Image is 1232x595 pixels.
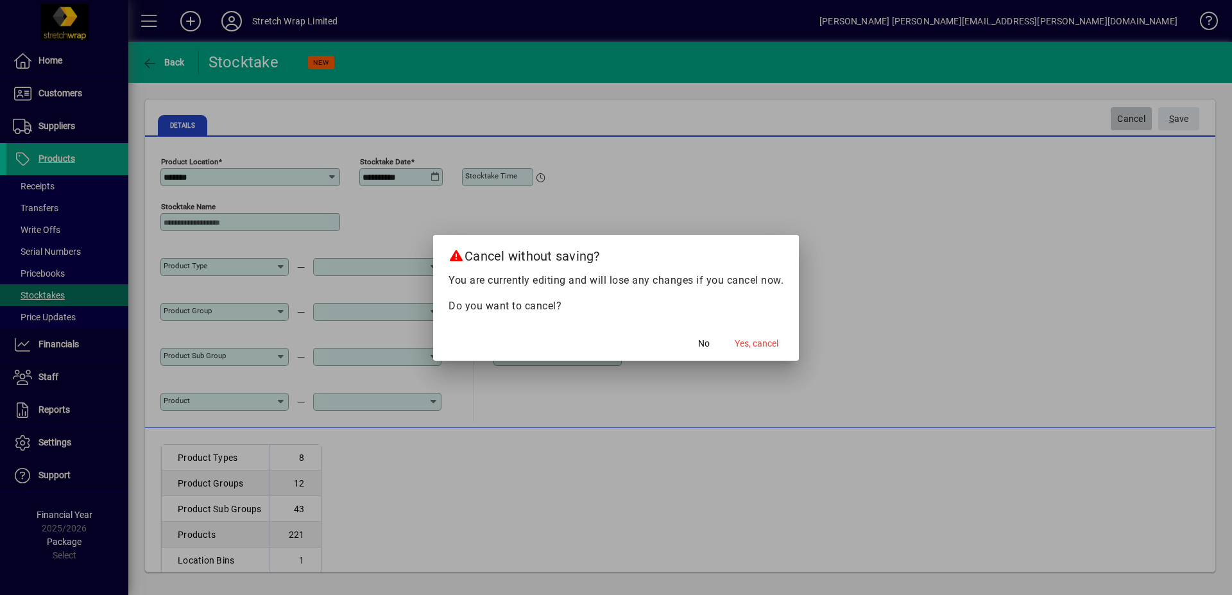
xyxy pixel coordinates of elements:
p: You are currently editing and will lose any changes if you cancel now. [449,273,783,288]
p: Do you want to cancel? [449,298,783,314]
button: No [683,332,724,356]
span: No [698,337,710,350]
span: Yes, cancel [735,337,778,350]
button: Yes, cancel [730,332,783,356]
h2: Cancel without saving? [433,235,799,272]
